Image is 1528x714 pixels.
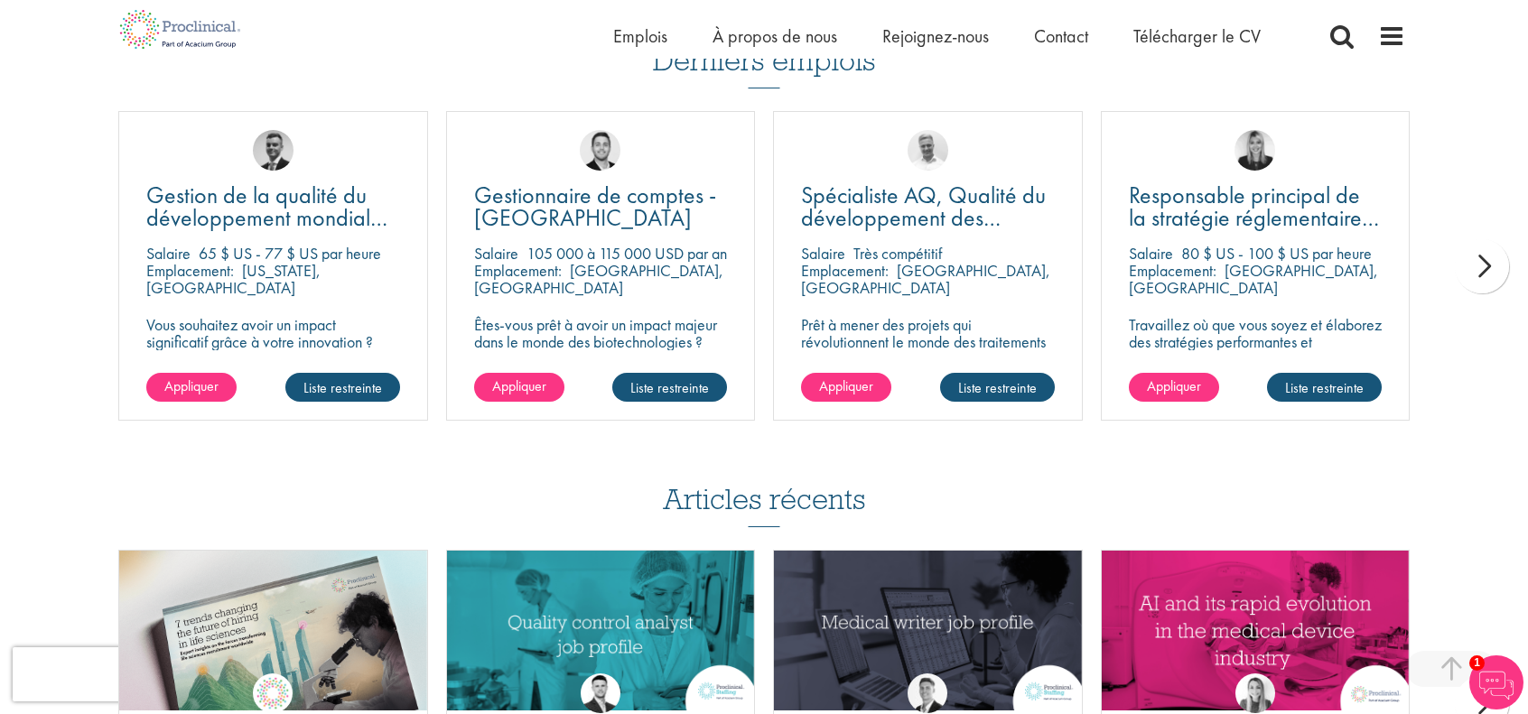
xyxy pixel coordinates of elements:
font: Emplacement: [146,260,234,281]
a: Gestionnaire de comptes - [GEOGRAPHIC_DATA] [474,184,728,229]
a: À propos de nous [713,24,837,48]
a: Responsable principal de la stratégie réglementaire mondiale [1129,184,1383,229]
font: 80 $ US - 100 $ US par heure [1181,243,1372,264]
font: Emplacement: [474,260,562,281]
font: Appliquer [492,376,546,395]
font: Appliquer [1147,376,1201,395]
font: Appliquer [164,376,219,395]
font: Salaire [146,243,191,264]
font: [GEOGRAPHIC_DATA], [GEOGRAPHIC_DATA] [474,260,723,298]
a: Liste restreinte [285,373,400,402]
img: L'IA et son impact sur l'industrie des dispositifs médicaux | Proclinical [1102,551,1410,710]
font: 65 $ US - 77 $ US par heure [199,243,381,264]
a: Rejoignez-nous [882,24,989,48]
font: Gestion de la qualité du développement mondial (GCP) [146,180,387,255]
font: Liste restreinte [1285,378,1364,397]
font: [GEOGRAPHIC_DATA], [GEOGRAPHIC_DATA] [801,260,1050,298]
font: Responsable principal de la stratégie réglementaire mondiale [1129,180,1379,255]
img: Chatbot [1469,655,1523,709]
img: profil de poste d'analyste en contrôle qualité [447,551,755,710]
img: Groupe proclinique [253,673,293,713]
a: Lien vers un article [1102,551,1410,710]
font: Emplacement: [801,260,889,281]
img: Hannah Burke [1235,673,1275,713]
img: Alex Bill [253,130,293,171]
a: Appliquer [474,373,564,402]
a: Liste restreinte [612,373,727,402]
font: Liste restreinte [303,378,382,397]
img: Joshua Bye [908,130,948,171]
font: Appliquer [819,376,873,395]
a: Contact [1034,24,1088,48]
font: Derniers emplois [653,42,876,79]
img: Profil de poste de rédacteur médical [774,551,1082,710]
font: Spécialiste AQ, Qualité du développement des produits (PDQ) [801,180,1046,255]
font: 1 [1474,656,1480,669]
iframe: reCAPTCHA [13,647,244,701]
font: Salaire [474,243,518,264]
a: Lien vers un article [119,551,427,710]
font: 105 000 à 115 000 USD par an [526,243,727,264]
img: Janelle Jones [1235,130,1275,171]
a: Spécialiste AQ, Qualité du développement des produits (PDQ) [801,184,1055,229]
font: Liste restreinte [958,378,1037,397]
font: [GEOGRAPHIC_DATA], [GEOGRAPHIC_DATA] [1129,260,1378,298]
a: Liste restreinte [940,373,1055,402]
a: Télécharger le CV [1133,24,1261,48]
font: Articles récents [663,480,866,517]
a: Lien vers un article [774,551,1082,710]
a: Appliquer [801,373,891,402]
img: Josué Godden [581,673,620,713]
a: Emplois [613,24,667,48]
a: Liste restreinte [1267,373,1382,402]
a: Appliquer [1129,373,1219,402]
img: George Watson [908,673,947,713]
font: Liste restreinte [630,378,709,397]
a: Appliquer [146,373,237,402]
font: Très compétitif [853,243,942,264]
font: Salaire [801,243,845,264]
font: Gestionnaire de comptes - [GEOGRAPHIC_DATA] [474,180,716,233]
a: Gestion de la qualité du développement mondial (GCP) [146,184,400,229]
font: [US_STATE], [GEOGRAPHIC_DATA] [146,260,321,298]
a: Lien vers un article [447,551,755,710]
font: Emplacement: [1129,260,1216,281]
font: Salaire [1129,243,1173,264]
img: Parker Jensen [580,130,620,171]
